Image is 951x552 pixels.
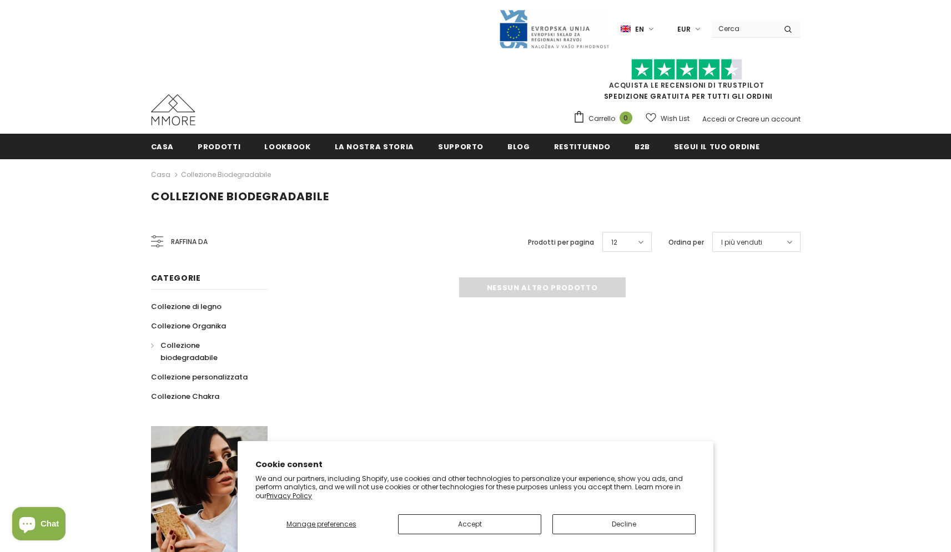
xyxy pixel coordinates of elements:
[438,134,484,159] a: supporto
[721,237,762,248] span: I più venduti
[677,24,691,35] span: EUR
[631,59,742,80] img: Fidati di Pilot Stars
[507,134,530,159] a: Blog
[151,367,248,387] a: Collezione personalizzata
[151,372,248,382] span: Collezione personalizzata
[702,114,726,124] a: Accedi
[398,514,541,534] button: Accept
[151,297,222,316] a: Collezione di legno
[335,141,414,152] span: La nostra storia
[674,141,759,152] span: Segui il tuo ordine
[554,134,611,159] a: Restituendo
[151,94,195,125] img: Casi MMORE
[573,110,638,127] a: Carrello 0
[255,474,696,500] p: We and our partners, including Shopify, use cookies and other technologies to personalize your ex...
[151,336,255,367] a: Collezione biodegradabile
[171,236,208,248] span: Raffina da
[611,237,617,248] span: 12
[668,237,704,248] label: Ordina per
[438,141,484,152] span: supporto
[255,459,696,470] h2: Cookie consent
[588,113,615,124] span: Carrello
[151,141,174,152] span: Casa
[621,24,631,34] img: i-lang-1.png
[151,316,226,336] a: Collezione Organika
[635,134,650,159] a: B2B
[151,189,329,204] span: Collezione biodegradabile
[255,514,387,534] button: Manage preferences
[151,387,219,406] a: Collezione Chakra
[151,168,170,181] a: Casa
[160,340,218,363] span: Collezione biodegradabile
[264,141,310,152] span: Lookbook
[728,114,734,124] span: or
[620,112,632,124] span: 0
[499,24,610,33] a: Javni Razpis
[736,114,801,124] a: Creare un account
[264,134,310,159] a: Lookbook
[151,134,174,159] a: Casa
[499,9,610,49] img: Javni Razpis
[661,113,690,124] span: Wish List
[151,272,201,283] span: Categorie
[198,134,240,159] a: Prodotti
[674,134,759,159] a: Segui il tuo ordine
[151,321,226,331] span: Collezione Organika
[554,141,611,152] span: Restituendo
[151,391,219,402] span: Collezione Chakra
[552,514,696,534] button: Decline
[198,141,240,152] span: Prodotti
[635,141,650,152] span: B2B
[335,134,414,159] a: La nostra storia
[286,519,356,529] span: Manage preferences
[609,80,764,90] a: Acquista le recensioni di TrustPilot
[507,141,530,152] span: Blog
[646,109,690,128] a: Wish List
[528,237,594,248] label: Prodotti per pagina
[151,301,222,312] span: Collezione di legno
[266,491,312,500] a: Privacy Policy
[9,507,69,543] inbox-online-store-chat: Shopify online store chat
[635,24,644,35] span: en
[712,21,776,37] input: Search Site
[573,64,801,101] span: SPEDIZIONE GRATUITA PER TUTTI GLI ORDINI
[181,170,271,179] a: Collezione biodegradabile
